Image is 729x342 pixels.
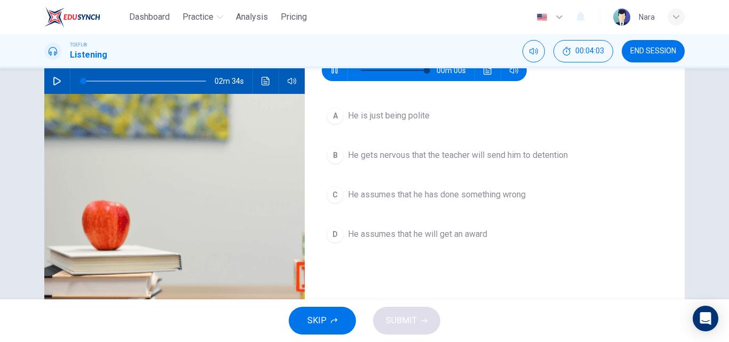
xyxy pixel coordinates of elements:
button: Click to see the audio transcription [257,68,274,94]
span: SKIP [307,313,327,328]
span: 00m 00s [437,60,474,81]
span: He assumes that he will get an award [348,228,487,241]
img: EduSynch logo [44,6,100,28]
button: Pricing [276,7,311,27]
img: en [535,13,549,21]
span: TOEFL® [70,41,87,49]
div: Open Intercom Messenger [693,306,718,331]
button: Click to see the audio transcription [479,60,496,81]
button: BHe gets nervous that the teacher will send him to detention [322,142,668,169]
div: Hide [553,40,613,62]
span: END SESSION [630,47,676,55]
button: END SESSION [622,40,685,62]
span: 02m 34s [215,68,252,94]
a: EduSynch logo [44,6,125,28]
span: He is just being polite [348,109,430,122]
button: AHe is just being polite [322,102,668,129]
span: He gets nervous that the teacher will send him to detention [348,149,568,162]
button: CHe assumes that he has done something wrong [322,181,668,208]
button: Practice [178,7,227,27]
div: A [327,107,344,124]
span: Practice [183,11,213,23]
h1: Listening [70,49,107,61]
button: Analysis [232,7,272,27]
img: Profile picture [613,9,630,26]
div: B [327,147,344,164]
div: D [327,226,344,243]
div: ์Nara [639,11,655,23]
div: C [327,186,344,203]
span: Analysis [236,11,268,23]
span: He assumes that he has done something wrong [348,188,526,201]
span: Pricing [281,11,307,23]
button: Dashboard [125,7,174,27]
button: DHe assumes that he will get an award [322,221,668,248]
span: Dashboard [129,11,170,23]
button: SKIP [289,307,356,335]
div: Mute [522,40,545,62]
button: 00:04:03 [553,40,613,62]
span: 00:04:03 [575,47,604,55]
